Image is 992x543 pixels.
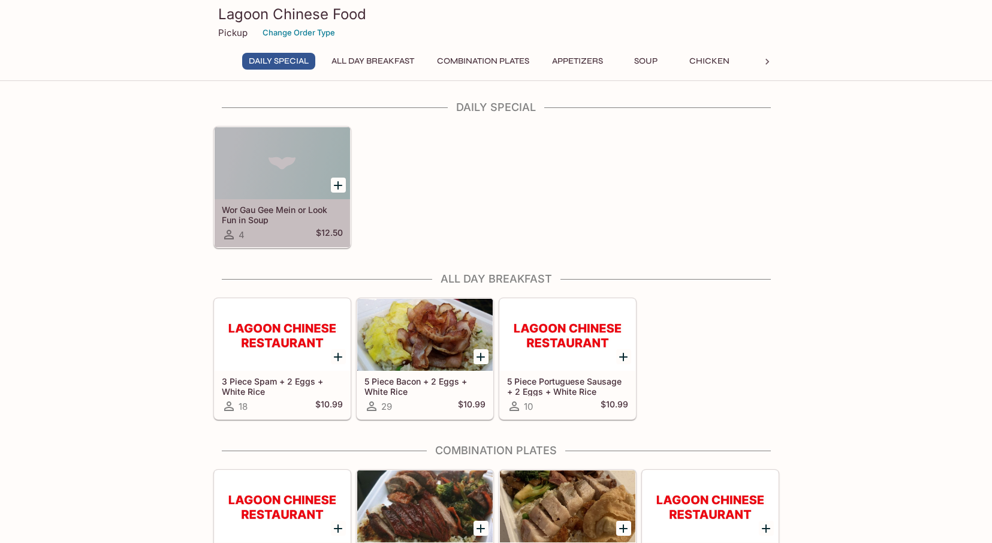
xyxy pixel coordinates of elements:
[524,401,533,412] span: 10
[601,399,628,413] h5: $10.99
[215,299,350,371] div: 3 Piece Spam + 2 Eggs + White Rice
[474,349,489,364] button: Add 5 Piece Bacon + 2 Eggs + White Rice
[458,399,486,413] h5: $10.99
[616,349,631,364] button: Add 5 Piece Portuguese Sausage + 2 Eggs + White Rice
[619,53,673,70] button: Soup
[759,521,774,536] button: Add Combination D
[331,521,346,536] button: Add Combination A
[507,376,628,396] h5: 5 Piece Portuguese Sausage + 2 Eggs + White Rice
[499,298,636,419] a: 5 Piece Portuguese Sausage + 2 Eggs + White Rice10$10.99
[215,127,350,199] div: Wor Gau Gee Mein or Look Fun in Soup
[218,27,248,38] p: Pickup
[545,53,610,70] button: Appetizers
[222,205,343,224] h5: Wor Gau Gee Mein or Look Fun in Soup
[213,101,779,114] h4: Daily Special
[357,299,493,371] div: 5 Piece Bacon + 2 Eggs + White Rice
[643,470,778,542] div: Combination D
[683,53,737,70] button: Chicken
[381,401,392,412] span: 29
[213,444,779,457] h4: Combination Plates
[357,470,493,542] div: Combination B
[316,227,343,242] h5: $12.50
[239,401,248,412] span: 18
[364,376,486,396] h5: 5 Piece Bacon + 2 Eggs + White Rice
[746,53,800,70] button: Beef
[214,298,351,419] a: 3 Piece Spam + 2 Eggs + White Rice18$10.99
[331,178,346,193] button: Add Wor Gau Gee Mein or Look Fun in Soup
[315,399,343,413] h5: $10.99
[257,23,340,42] button: Change Order Type
[331,349,346,364] button: Add 3 Piece Spam + 2 Eggs + White Rice
[500,470,635,542] div: Combination C
[218,5,774,23] h3: Lagoon Chinese Food
[474,521,489,536] button: Add Combination B
[213,272,779,286] h4: All Day Breakfast
[500,299,635,371] div: 5 Piece Portuguese Sausage + 2 Eggs + White Rice
[430,53,536,70] button: Combination Plates
[239,229,245,241] span: 4
[215,470,350,542] div: Combination A
[214,127,351,248] a: Wor Gau Gee Mein or Look Fun in Soup4$12.50
[242,53,315,70] button: Daily Special
[222,376,343,396] h5: 3 Piece Spam + 2 Eggs + White Rice
[616,521,631,536] button: Add Combination C
[357,298,493,419] a: 5 Piece Bacon + 2 Eggs + White Rice29$10.99
[325,53,421,70] button: All Day Breakfast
